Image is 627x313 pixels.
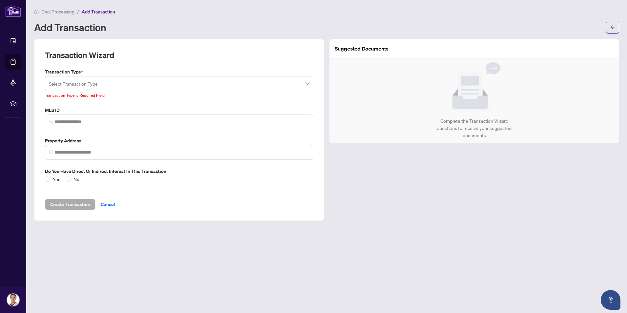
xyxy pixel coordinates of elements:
label: Do you have direct or indirect interest in this transaction [45,168,313,175]
span: No [71,176,82,183]
label: MLS ID [45,107,313,114]
span: Deal Processing [41,9,74,15]
img: Null State Icon [448,62,500,112]
button: Cancel [95,199,120,210]
div: Complete the Transaction Wizard questions to receive your suggested documents [430,117,519,139]
article: Suggested Documents [335,45,389,53]
span: Cancel [101,199,115,210]
img: logo [5,5,21,17]
label: Property Address [45,137,313,144]
img: Profile Icon [7,294,19,306]
button: Open asap [601,290,620,310]
img: search_icon [49,150,53,154]
button: Create Transaction [45,199,95,210]
img: search_icon [49,120,53,124]
span: Add Transaction [82,9,115,15]
span: Yes [50,176,63,183]
span: arrow-left [610,25,615,30]
li: / [77,8,79,15]
h2: Transaction Wizard [45,50,114,60]
label: Transaction Type [45,68,313,75]
span: home [34,10,39,14]
h1: Add Transaction [34,22,106,32]
span: Transaction Type is Required Field [45,93,105,98]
